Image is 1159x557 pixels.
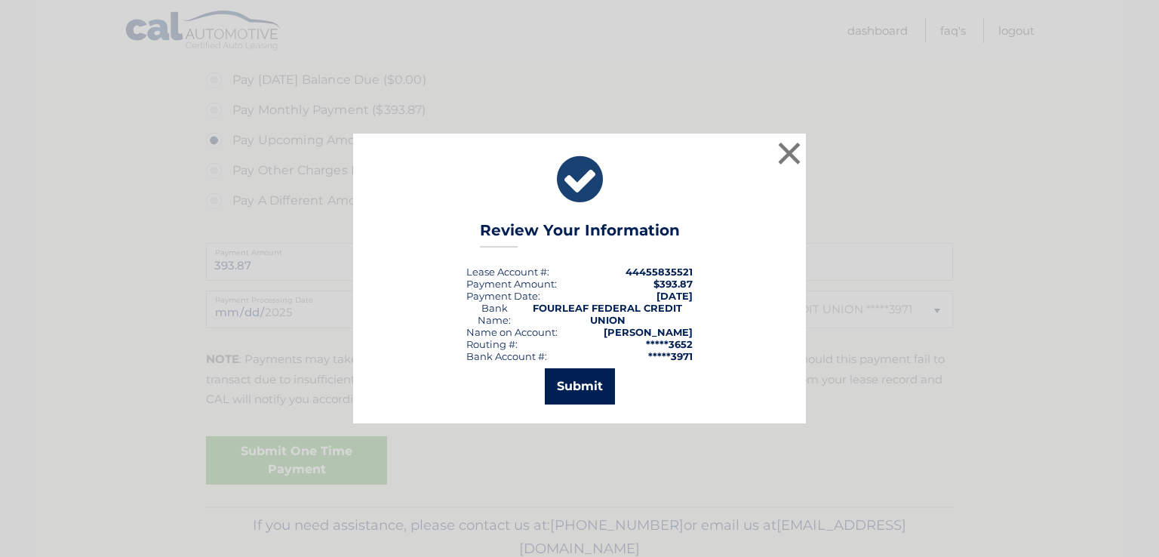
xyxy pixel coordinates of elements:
div: Payment Amount: [466,278,557,290]
div: Lease Account #: [466,266,549,278]
strong: FOURLEAF FEDERAL CREDIT UNION [533,302,682,326]
span: $393.87 [653,278,693,290]
div: Bank Name: [466,302,522,326]
button: × [774,138,804,168]
div: Name on Account: [466,326,558,338]
div: Bank Account #: [466,350,547,362]
div: : [466,290,540,302]
button: Submit [545,368,615,405]
div: Routing #: [466,338,518,350]
h3: Review Your Information [480,221,680,248]
strong: 44455835521 [626,266,693,278]
strong: [PERSON_NAME] [604,326,693,338]
span: [DATE] [656,290,693,302]
span: Payment Date [466,290,538,302]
